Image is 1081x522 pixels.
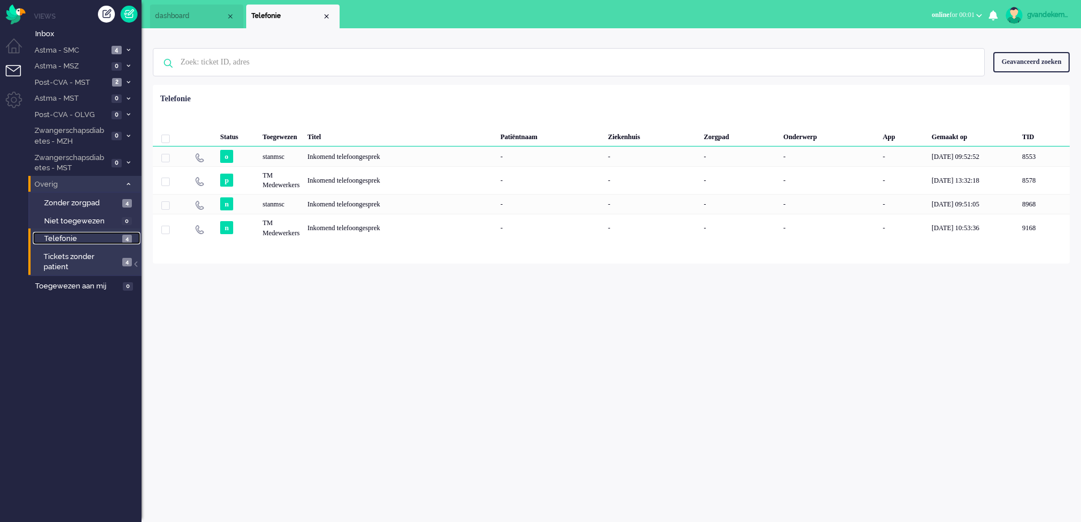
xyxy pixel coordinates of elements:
[122,235,132,243] span: 4
[122,199,132,208] span: 4
[1018,166,1070,194] div: 8578
[33,153,108,174] span: Zwangerschapsdiabetes - MST
[220,174,233,187] span: p
[604,124,700,146] div: Ziekenhuis
[246,5,340,28] li: View
[111,46,122,54] span: 4
[879,124,928,146] div: App
[1018,214,1070,241] div: 9168
[123,282,133,291] span: 0
[259,214,303,241] div: TM Medewerkers
[33,214,140,227] a: Niet toegewezen 0
[34,11,141,21] li: Views
[604,214,700,241] div: -
[879,166,928,194] div: -
[700,124,779,146] div: Zorgpad
[195,176,204,186] img: ic_telephone_grey.svg
[35,29,141,40] span: Inbox
[496,214,604,241] div: -
[6,65,31,90] li: Tickets menu
[153,49,183,78] img: ic-search-icon.svg
[226,12,235,21] div: Close tab
[150,5,243,28] li: Dashboard
[496,124,604,146] div: Patiëntnaam
[33,77,109,88] span: Post-CVA - MST
[33,93,108,104] span: Astma - MST
[33,179,121,190] span: Overig
[195,200,204,210] img: ic_telephone_grey.svg
[111,62,122,71] span: 0
[155,11,226,21] span: dashboard
[303,194,496,214] div: Inkomend telefoongesprek
[259,166,303,194] div: TM Medewerkers
[779,166,879,194] div: -
[220,150,233,163] span: o
[779,124,879,146] div: Onderwerp
[604,146,700,166] div: -
[153,194,1070,214] div: 8968
[259,194,303,214] div: stanmsc
[220,197,233,210] span: n
[44,216,119,227] span: Niet toegewezen
[322,12,331,21] div: Close tab
[1003,7,1070,24] a: gvandekempe
[496,194,604,214] div: -
[153,146,1070,166] div: 8553
[6,38,31,64] li: Dashboard menu
[6,92,31,117] li: Admin menu
[35,281,119,292] span: Toegewezen aan mij
[604,166,700,194] div: -
[111,94,122,103] span: 0
[160,93,191,105] div: Telefonie
[44,198,119,209] span: Zonder zorgpad
[111,159,122,167] span: 0
[779,214,879,241] div: -
[928,194,1018,214] div: [DATE] 09:51:05
[33,61,108,72] span: Astma - MSZ
[700,194,779,214] div: -
[33,126,108,146] span: Zwangerschapsdiabetes - MZH
[879,146,928,166] div: -
[195,225,204,234] img: ic_telephone_grey.svg
[932,11,949,19] span: online
[303,124,496,146] div: Titel
[98,6,115,23] div: Creëer ticket
[925,3,989,28] li: onlinefor 00:01
[33,110,108,120] span: Post-CVA - OLVG
[496,166,604,194] div: -
[44,252,119,273] span: Tickets zonder patient
[6,5,25,24] img: flow_omnibird.svg
[121,6,138,23] a: Quick Ticket
[220,221,233,234] span: n
[33,232,140,244] a: Telefonie 4
[1018,124,1070,146] div: TID
[879,194,928,214] div: -
[172,49,969,76] input: Zoek: ticket ID, adres
[122,217,132,226] span: 0
[879,214,928,241] div: -
[259,124,303,146] div: Toegewezen
[700,146,779,166] div: -
[259,146,303,166] div: stanmsc
[122,258,132,266] span: 4
[111,132,122,140] span: 0
[925,7,989,23] button: onlinefor 00:01
[303,166,496,194] div: Inkomend telefoongesprek
[153,214,1070,241] div: 9168
[216,124,259,146] div: Status
[303,214,496,241] div: Inkomend telefoongesprek
[33,45,108,56] span: Astma - SMC
[779,146,879,166] div: -
[33,279,141,292] a: Toegewezen aan mij 0
[604,194,700,214] div: -
[303,146,496,166] div: Inkomend telefoongesprek
[928,146,1018,166] div: [DATE] 09:52:52
[779,194,879,214] div: -
[44,234,119,244] span: Telefonie
[1018,194,1070,214] div: 8968
[700,166,779,194] div: -
[6,7,25,16] a: Omnidesk
[928,124,1018,146] div: Gemaakt op
[496,146,604,166] div: -
[928,214,1018,241] div: [DATE] 10:53:36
